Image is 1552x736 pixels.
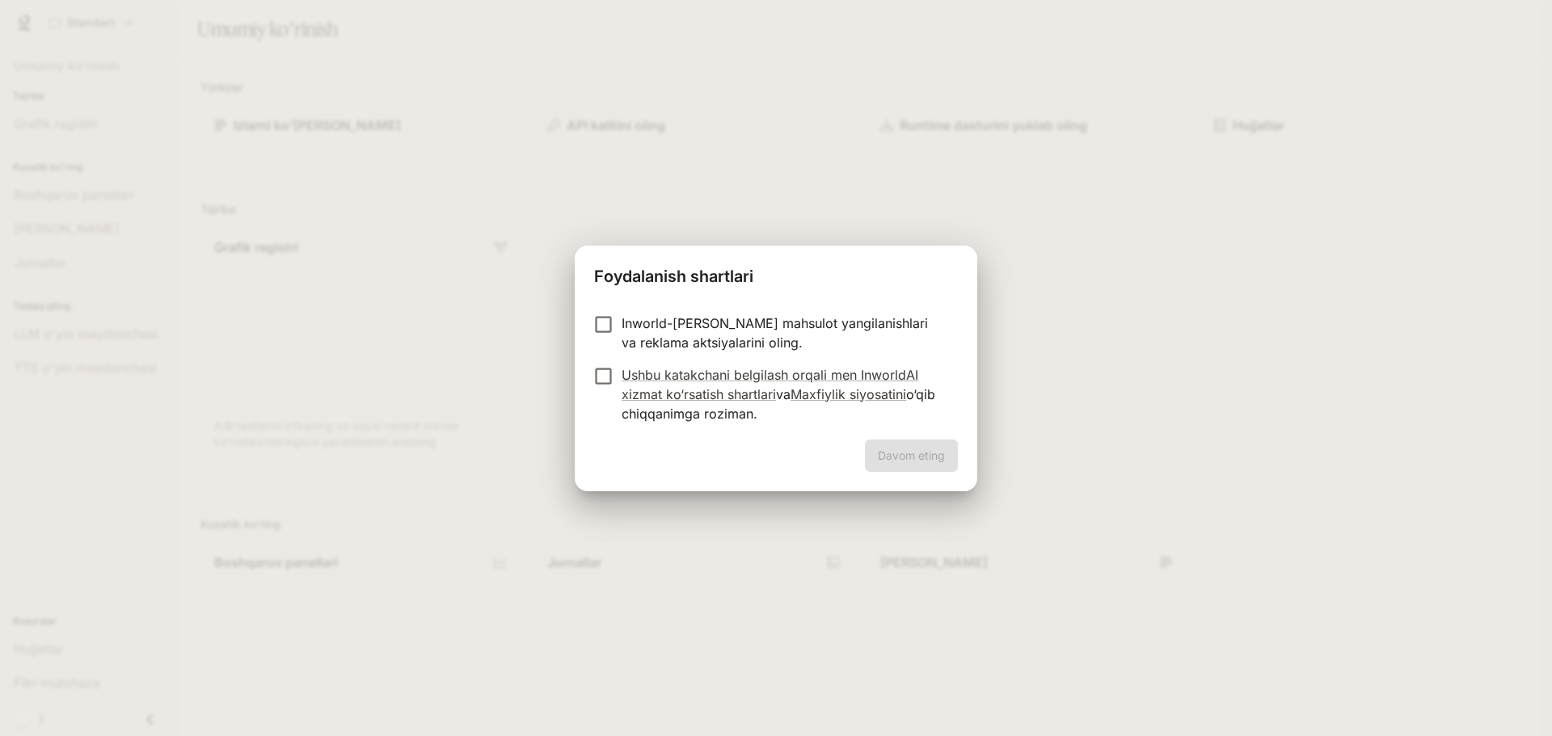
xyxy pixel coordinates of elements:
font: o‘qib chiqqanimga roziman [622,386,935,422]
font: Inworld-[PERSON_NAME] mahsulot yangilanishlari va reklama aktsiyalarini oling. [622,315,928,351]
font: Foydalanish shartlari [594,267,753,286]
a: Maxfiylik siyosatini [791,386,906,402]
font: . [753,406,757,422]
a: Ushbu katakchani belgilash orqali men InworldAI xizmat ko‘rsatish shartlari [622,367,918,402]
font: va [776,386,791,402]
